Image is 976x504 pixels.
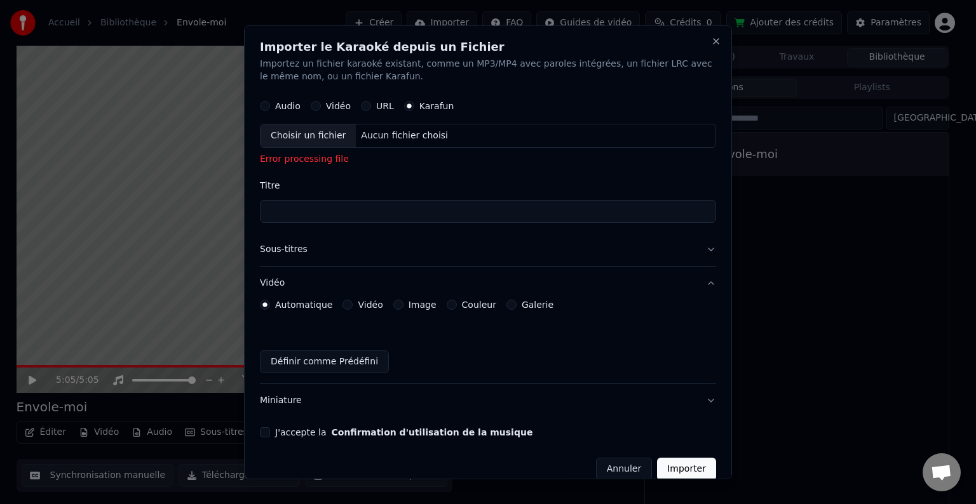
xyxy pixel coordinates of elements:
label: Image [409,300,437,309]
label: Karafun [419,102,454,110]
div: Error processing file [260,153,716,166]
label: J'accepte la [275,428,532,437]
label: Couleur [462,300,496,309]
button: Définir comme Prédéfini [260,350,389,373]
label: Vidéo [358,300,383,309]
div: Choisir un fichier [261,124,356,147]
h2: Importer le Karaoké depuis un Fichier [260,41,716,53]
label: Vidéo [326,102,351,110]
button: Vidéo [260,267,716,300]
div: Aucun fichier choisi [356,129,453,142]
label: Audio [275,102,301,110]
button: Annuler [596,458,652,481]
div: Vidéo [260,300,716,383]
label: Automatique [275,300,332,309]
p: Importez un fichier karaoké existant, comme un MP3/MP4 avec paroles intégrées, un fichier LRC ave... [260,58,716,83]
label: Titre [260,181,716,190]
label: Galerie [522,300,553,309]
button: Miniature [260,384,716,417]
button: Importer [657,458,716,481]
label: URL [376,102,394,110]
button: Sous-titres [260,233,716,266]
button: J'accepte la [331,428,532,437]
